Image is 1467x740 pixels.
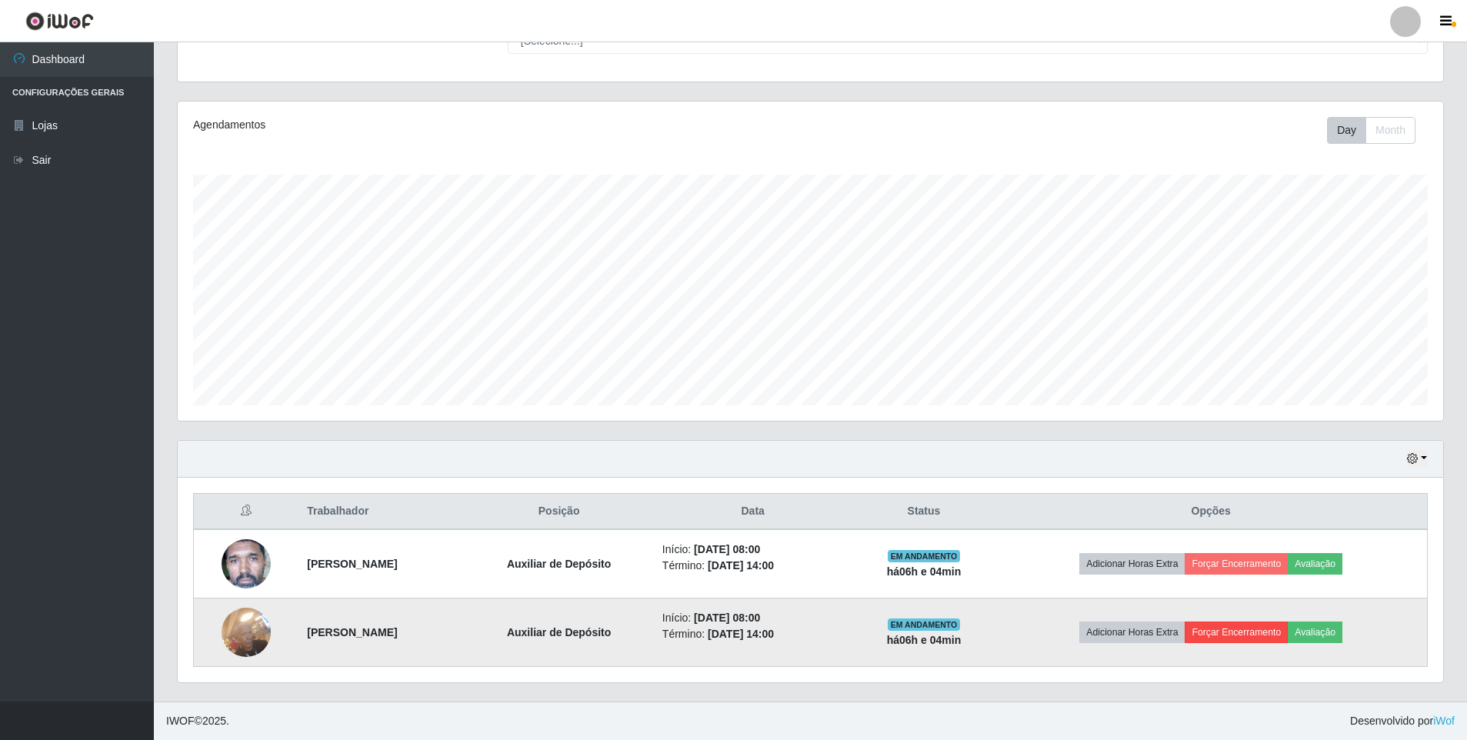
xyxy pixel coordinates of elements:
[1433,715,1455,727] a: iWof
[222,513,271,615] img: 1672757471679.jpeg
[25,12,94,31] img: CoreUI Logo
[662,626,844,642] li: Término:
[507,626,611,638] strong: Auxiliar de Depósito
[1350,713,1455,729] span: Desenvolvido por
[888,550,961,562] span: EM ANDAMENTO
[1185,553,1288,575] button: Forçar Encerramento
[465,494,653,530] th: Posição
[307,558,397,570] strong: [PERSON_NAME]
[1079,553,1185,575] button: Adicionar Horas Extra
[1327,117,1415,144] div: First group
[298,494,465,530] th: Trabalhador
[662,610,844,626] li: Início:
[1288,622,1342,643] button: Avaliação
[1079,622,1185,643] button: Adicionar Horas Extra
[887,634,962,646] strong: há 06 h e 04 min
[507,558,611,570] strong: Auxiliar de Depósito
[166,715,195,727] span: IWOF
[708,628,774,640] time: [DATE] 14:00
[1365,117,1415,144] button: Month
[662,542,844,558] li: Início:
[1327,117,1366,144] button: Day
[694,612,760,624] time: [DATE] 08:00
[694,543,760,555] time: [DATE] 08:00
[662,558,844,574] li: Término:
[1288,553,1342,575] button: Avaliação
[222,599,271,665] img: 1755342256776.jpeg
[887,565,962,578] strong: há 06 h e 04 min
[166,713,229,729] span: © 2025 .
[708,559,774,572] time: [DATE] 14:00
[1185,622,1288,643] button: Forçar Encerramento
[1327,117,1428,144] div: Toolbar with button groups
[653,494,853,530] th: Data
[995,494,1427,530] th: Opções
[193,117,694,133] div: Agendamentos
[307,626,397,638] strong: [PERSON_NAME]
[853,494,995,530] th: Status
[888,618,961,631] span: EM ANDAMENTO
